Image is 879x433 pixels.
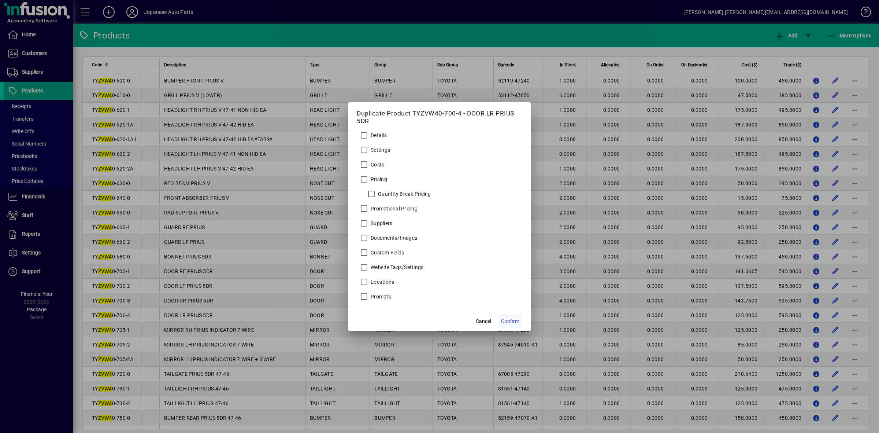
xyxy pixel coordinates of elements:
[369,205,418,212] label: Promotional Pricing
[472,315,495,328] button: Cancel
[369,278,394,286] label: Locations
[369,249,404,256] label: Custom Fields
[369,132,387,139] label: Details
[369,220,392,227] label: Suppliers
[369,176,387,183] label: Pricing
[498,315,522,328] button: Confirm
[377,190,431,198] label: Quantity Break Pricing
[369,146,390,154] label: Settings
[369,264,423,271] label: Website Tags/Settings
[369,161,384,168] label: Costs
[357,110,522,125] h5: Duplicate Product TYZVW40-700-4 - DOOR LR PRIUS 5DR
[476,318,491,325] span: Cancel
[369,234,417,242] label: Documents/Images
[369,293,391,300] label: Prompts
[501,318,519,325] span: Confirm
